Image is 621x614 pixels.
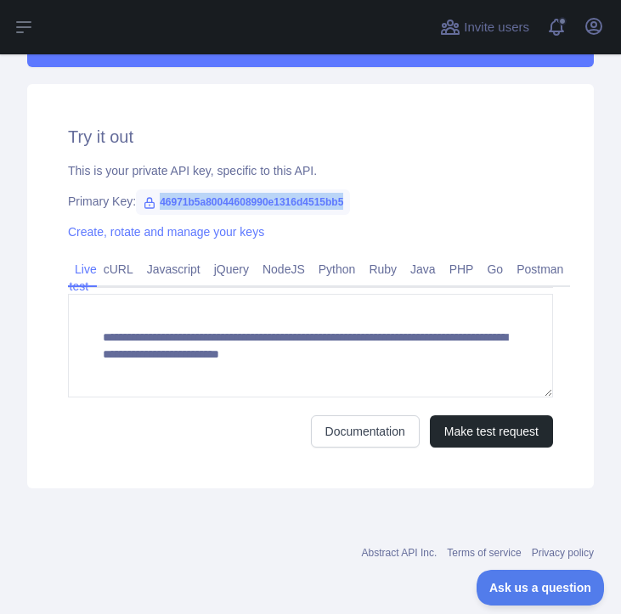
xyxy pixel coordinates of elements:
a: Go [480,256,510,283]
a: Javascript [140,256,207,283]
a: Live test [68,256,97,300]
h2: Try it out [68,125,553,149]
a: Ruby [362,256,404,283]
div: Primary Key: [68,193,553,210]
a: PHP [443,256,481,283]
a: Documentation [311,415,420,448]
a: Terms of service [447,547,521,559]
span: Invite users [464,18,529,37]
span: 46971b5a80044608990e1316d4515bb5 [136,189,350,215]
a: jQuery [207,256,256,283]
a: NodeJS [256,256,312,283]
a: Abstract API Inc. [362,547,438,559]
iframe: Toggle Customer Support [477,570,604,606]
a: cURL [97,256,140,283]
button: Invite users [437,14,533,41]
a: Privacy policy [532,547,594,559]
a: Java [404,256,443,283]
div: This is your private API key, specific to this API. [68,162,553,179]
a: Create, rotate and manage your keys [68,225,264,239]
a: Postman [510,256,570,283]
button: Make test request [430,415,553,448]
a: Python [312,256,363,283]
